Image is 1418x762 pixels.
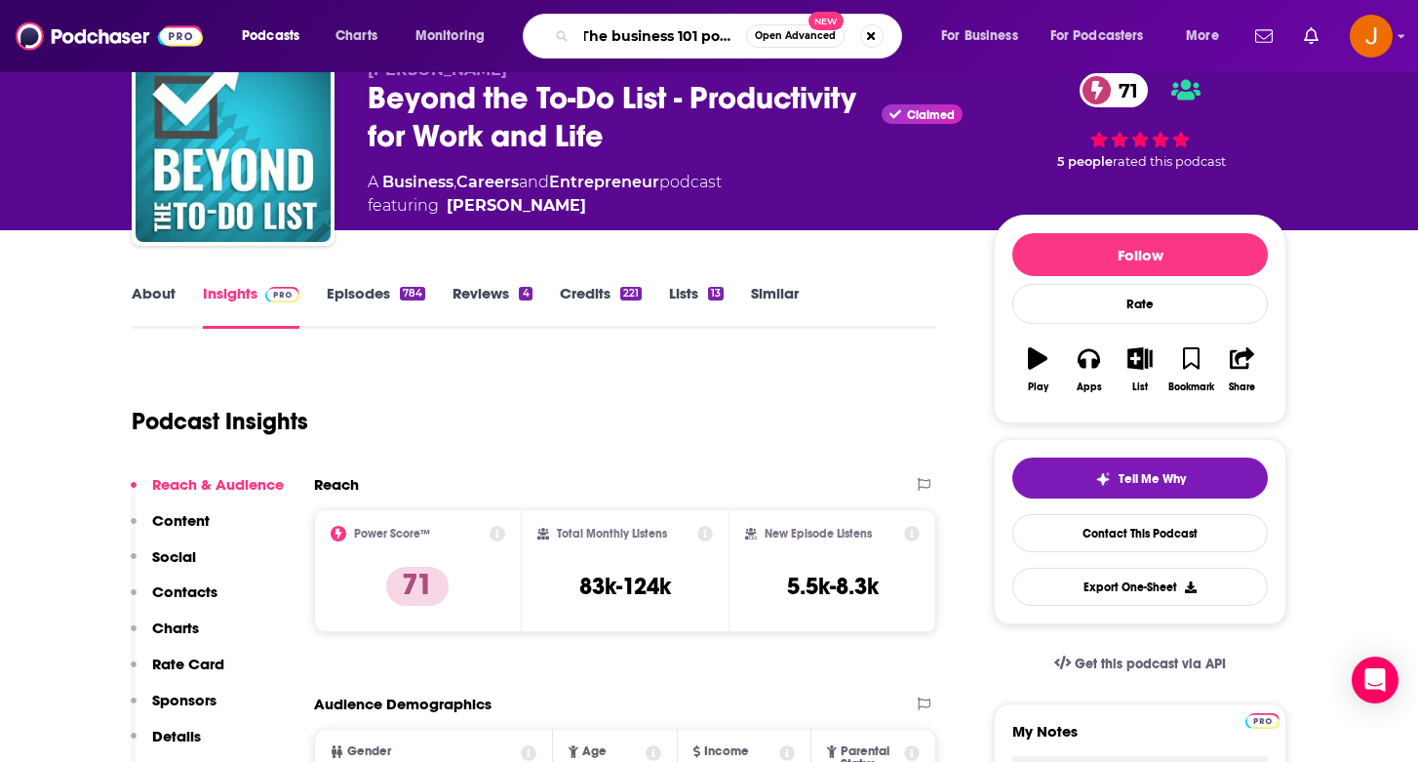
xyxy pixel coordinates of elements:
[941,22,1018,50] span: For Business
[314,695,492,713] h2: Audience Demographics
[347,745,391,758] span: Gender
[1229,381,1255,393] div: Share
[131,475,284,511] button: Reach & Audience
[131,655,224,691] button: Rate Card
[1012,335,1063,405] button: Play
[456,173,519,191] a: Careers
[314,475,359,494] h2: Reach
[704,745,749,758] span: Income
[1115,335,1165,405] button: List
[1245,710,1280,729] a: Pro website
[576,20,746,52] input: Search podcasts, credits, & more...
[453,284,532,329] a: Reviews4
[1296,20,1326,53] a: Show notifications dropdown
[541,14,921,59] div: Search podcasts, credits, & more...
[323,20,389,52] a: Charts
[1012,568,1268,606] button: Export One-Sheet
[560,284,642,329] a: Credits221
[242,22,299,50] span: Podcasts
[152,619,199,637] p: Charts
[1012,458,1268,499] button: tell me why sparkleTell Me Why
[265,287,299,302] img: Podchaser Pro
[1012,233,1268,276] button: Follow
[519,173,549,191] span: and
[152,727,201,745] p: Details
[1217,335,1268,405] button: Share
[327,284,425,329] a: Episodes784
[755,31,836,41] span: Open Advanced
[16,18,203,55] img: Podchaser - Follow, Share and Rate Podcasts
[751,284,799,329] a: Similar
[136,47,331,242] img: Beyond the To-Do List - Productivity for Work and Life
[152,475,284,494] p: Reach & Audience
[1095,471,1111,487] img: tell me why sparkle
[203,284,299,329] a: InsightsPodchaser Pro
[1350,15,1393,58] img: User Profile
[1168,381,1214,393] div: Bookmark
[1039,640,1241,688] a: Get this podcast via API
[787,572,879,601] h3: 5.5k-8.3k
[1080,73,1148,107] a: 71
[579,572,671,601] h3: 83k-124k
[1077,381,1102,393] div: Apps
[382,173,453,191] a: Business
[131,619,199,655] button: Charts
[1119,471,1186,487] span: Tell Me Why
[1186,22,1219,50] span: More
[400,287,425,301] div: 784
[669,284,724,329] a: Lists13
[765,527,872,541] h2: New Episode Listens
[1165,335,1216,405] button: Bookmark
[228,20,325,52] button: open menu
[368,171,722,218] div: A podcast
[1247,20,1280,53] a: Show notifications dropdown
[1057,154,1113,169] span: 5 people
[152,655,224,673] p: Rate Card
[1075,656,1226,672] span: Get this podcast via API
[808,12,844,30] span: New
[131,511,210,547] button: Content
[1028,381,1048,393] div: Play
[1245,713,1280,729] img: Podchaser Pro
[1350,15,1393,58] button: Show profile menu
[746,24,845,48] button: Open AdvancedNew
[447,194,586,218] a: Erik Fisher
[1063,335,1114,405] button: Apps
[1113,154,1226,169] span: rated this podcast
[415,22,485,50] span: Monitoring
[1352,657,1398,703] div: Open Intercom Messenger
[1050,22,1144,50] span: For Podcasters
[152,511,210,530] p: Content
[335,22,377,50] span: Charts
[994,60,1286,182] div: 71 5 peoplerated this podcast
[1012,514,1268,552] a: Contact This Podcast
[386,567,449,606] p: 71
[620,287,642,301] div: 221
[368,60,507,79] span: [PERSON_NAME]
[152,582,217,601] p: Contacts
[927,20,1043,52] button: open menu
[131,547,196,583] button: Social
[1350,15,1393,58] span: Logged in as justine87181
[549,173,659,191] a: Entrepreneur
[402,20,510,52] button: open menu
[131,691,217,727] button: Sponsors
[368,194,722,218] span: featuring
[354,527,430,541] h2: Power Score™
[1132,381,1148,393] div: List
[1172,20,1243,52] button: open menu
[557,527,667,541] h2: Total Monthly Listens
[582,745,607,758] span: Age
[1038,20,1172,52] button: open menu
[131,582,217,619] button: Contacts
[1012,722,1268,756] label: My Notes
[907,110,955,120] span: Claimed
[152,547,196,566] p: Social
[453,173,456,191] span: ,
[1099,73,1148,107] span: 71
[708,287,724,301] div: 13
[1012,284,1268,324] div: Rate
[519,287,532,301] div: 4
